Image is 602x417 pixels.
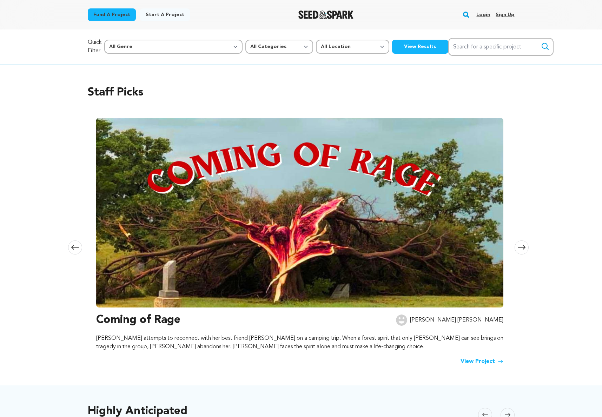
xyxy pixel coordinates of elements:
[298,11,353,19] img: Seed&Spark Logo Dark Mode
[410,316,503,324] p: [PERSON_NAME] [PERSON_NAME]
[461,357,503,366] a: View Project
[476,9,490,20] a: Login
[392,40,448,54] button: View Results
[140,8,190,21] a: Start a project
[96,334,503,351] p: [PERSON_NAME] attempts to reconnect with her best friend [PERSON_NAME] on a camping trip. When a ...
[88,84,515,101] h2: Staff Picks
[298,11,353,19] a: Seed&Spark Homepage
[396,315,407,326] img: user.png
[448,38,554,56] input: Search for a specific project
[496,9,514,20] a: Sign up
[88,8,136,21] a: Fund a project
[88,38,101,55] p: Quick Filter
[88,406,187,416] h2: Highly Anticipated
[96,312,180,329] h3: Coming of Rage
[96,118,503,307] img: Coming of Rage image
